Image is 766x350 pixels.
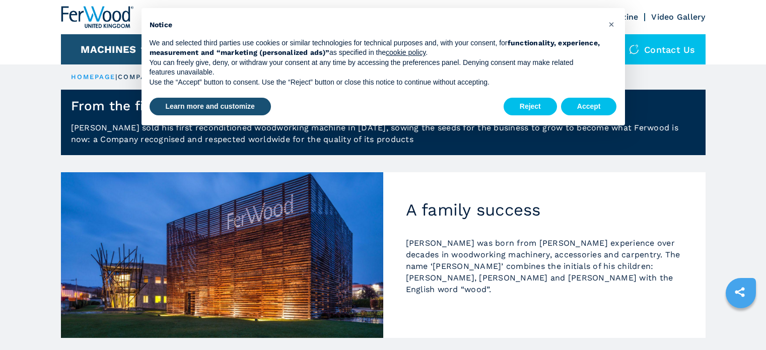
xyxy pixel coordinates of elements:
[71,73,116,81] a: HOMEPAGE
[150,78,601,88] p: Use the “Accept” button to consent. Use the “Reject” button or close this notice to continue with...
[619,34,706,64] div: Contact us
[386,48,426,56] a: cookie policy
[561,98,617,116] button: Accept
[651,12,705,22] a: Video Gallery
[81,43,136,55] button: Machines
[629,44,639,54] img: Contact us
[406,237,683,295] p: [PERSON_NAME] was born from [PERSON_NAME] experience over decades in woodworking machinery, acces...
[608,18,614,30] span: ×
[115,73,117,81] span: |
[727,279,752,305] a: sharethis
[71,98,379,114] h1: From the first machine sold to the present day
[150,39,600,57] strong: functionality, experience, measurement and “marketing (personalized ads)”
[604,16,620,32] button: Close this notice
[504,98,557,116] button: Reject
[723,305,758,342] iframe: Chat
[61,172,383,338] img: A family success
[150,38,601,58] p: We and selected third parties use cookies or similar technologies for technical purposes and, wit...
[150,20,601,30] h2: Notice
[61,6,133,28] img: Ferwood
[150,58,601,78] p: You can freely give, deny, or withdraw your consent at any time by accessing the preferences pane...
[118,73,158,82] p: company
[150,98,271,116] button: Learn more and customize
[61,122,706,155] p: [PERSON_NAME] sold his first reconditioned woodworking machine in [DATE], sowing the seeds for th...
[406,200,683,220] h2: A family success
